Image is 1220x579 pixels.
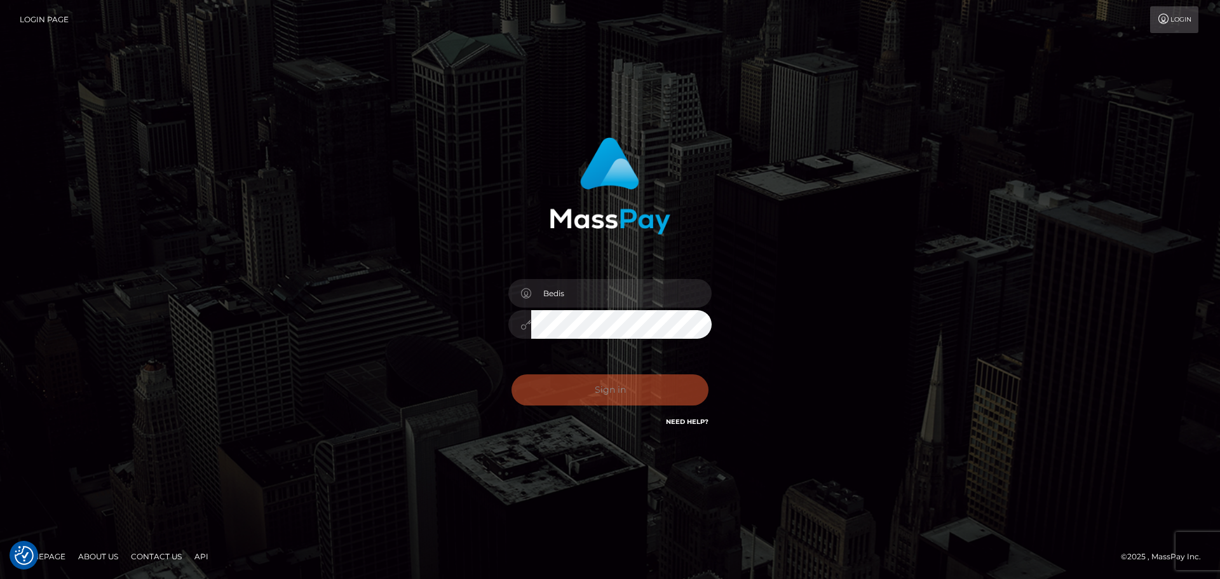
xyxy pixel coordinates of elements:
a: Contact Us [126,547,187,566]
button: Consent Preferences [15,546,34,565]
a: Homepage [14,547,71,566]
a: Need Help? [666,418,708,426]
input: Username... [531,279,712,308]
a: Login [1150,6,1198,33]
div: © 2025 , MassPay Inc. [1121,550,1210,564]
a: About Us [73,547,123,566]
a: Login Page [20,6,69,33]
img: Revisit consent button [15,546,34,565]
a: API [189,547,213,566]
img: MassPay Login [550,137,670,235]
